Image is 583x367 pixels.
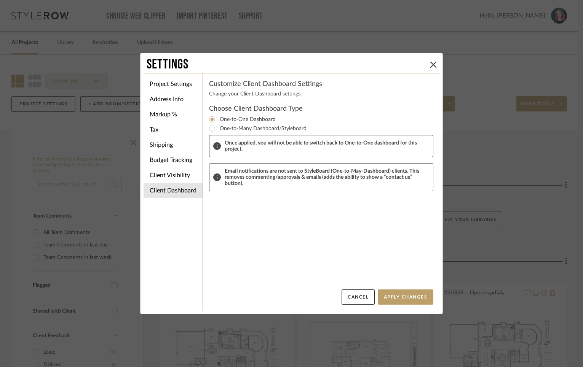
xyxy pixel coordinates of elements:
[217,124,307,133] label: One-to-Many Dashboard/Styleboard
[217,115,276,124] label: One-to-One Dashboard
[144,76,203,92] li: Project Settings
[144,153,203,168] li: Budget Tracking
[147,56,427,73] div: Settings
[209,90,433,98] div: Change your Client Dashboard settings.
[209,79,433,89] h4: Customize Client Dashboard Settings
[209,104,433,113] h4: Choose Client Dashboard Type
[144,183,203,198] li: Client Dashboard
[144,168,203,183] li: Client Visibility
[144,107,203,122] li: Markup %
[144,92,203,107] li: Address Info
[225,140,429,152] span: Once applied, you will not be able to switch back to One-to-One dashboard for this project.
[342,289,375,305] button: Cancel
[144,122,203,137] li: Tax
[378,289,433,305] button: Apply Changes
[225,168,429,186] span: Email notifications are not sent to StyleBoard (One-to-May-Dashboard) clients. This removes comme...
[144,137,203,153] li: Shipping
[209,115,433,133] mat-radio-group: Select dashboard type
